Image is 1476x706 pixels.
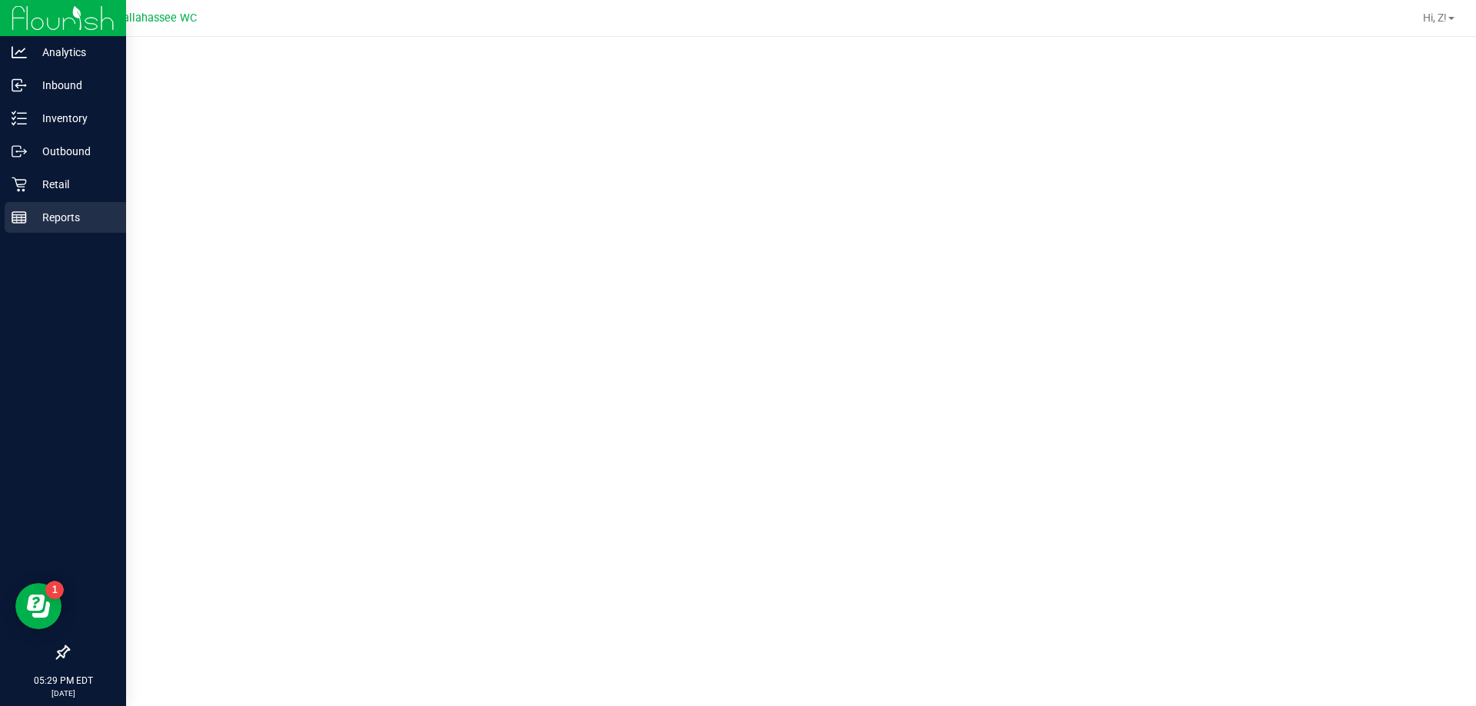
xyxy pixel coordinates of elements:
[27,142,119,161] p: Outbound
[27,109,119,128] p: Inventory
[7,688,119,699] p: [DATE]
[12,111,27,126] inline-svg: Inventory
[27,76,119,94] p: Inbound
[7,674,119,688] p: 05:29 PM EDT
[12,144,27,159] inline-svg: Outbound
[12,45,27,60] inline-svg: Analytics
[1423,12,1447,24] span: Hi, Z!
[12,177,27,192] inline-svg: Retail
[15,583,61,629] iframe: Resource center
[27,175,119,194] p: Retail
[27,43,119,61] p: Analytics
[12,210,27,225] inline-svg: Reports
[45,581,64,599] iframe: Resource center unread badge
[12,78,27,93] inline-svg: Inbound
[27,208,119,227] p: Reports
[117,12,197,25] span: Tallahassee WC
